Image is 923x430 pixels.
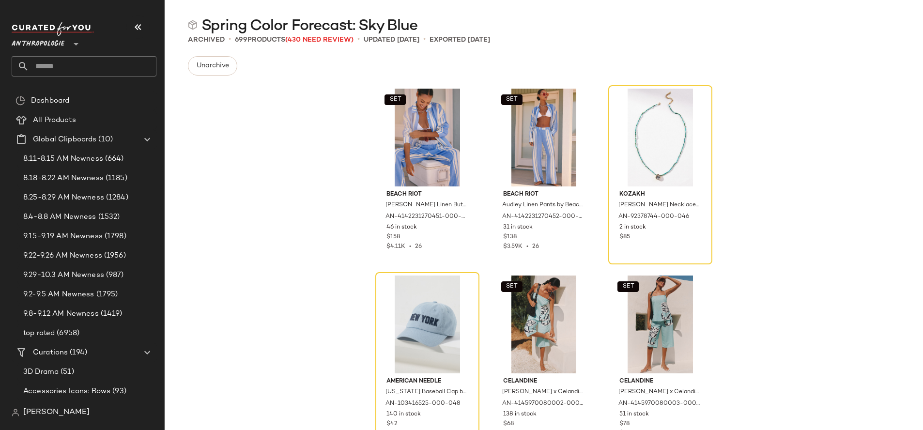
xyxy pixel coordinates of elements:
span: 8.25-8.29 AM Newness [23,192,104,203]
span: 31 in stock [503,223,533,232]
span: SET [506,283,518,290]
span: [US_STATE] Baseball Cap by American Needle in Blue, Women's, Cotton at Anthropologie [385,388,467,397]
span: 9.15-9.19 AM Newness [23,231,103,242]
span: • [357,34,360,46]
span: [PERSON_NAME] x Celandine Linen Blend Capri Pants in Blue, Women's, Size: XS, Linen/Viscose at An... [618,388,700,397]
span: Beach Riot [386,190,468,199]
span: Celandine [619,377,701,386]
span: Archived [188,35,225,45]
span: AN-4145970080002-000-049 [502,399,584,408]
span: Spring Color Forecast: Sky Blue [201,16,417,36]
span: $68 [503,420,514,429]
img: 4142231270451_049_b [379,89,476,186]
img: 4142231270452_049_b [495,89,593,186]
span: top rated [23,328,55,339]
span: Audley Linen Pants by Beach Riot in Blue, Women's, Size: Large at Anthropologie [502,201,584,210]
button: SET [501,94,523,105]
span: $138 [503,233,517,242]
span: SET [506,96,518,103]
img: cfy_white_logo.C9jOOHJF.svg [12,22,94,36]
span: [PERSON_NAME] Necklace by Kozakh in Blue, Women's, Gold at Anthropologie [618,201,700,210]
span: $3.59K [503,244,523,250]
div: Products [235,35,354,45]
button: Unarchive [188,56,237,76]
span: 9.8-9.12 AM Newness [23,308,99,320]
span: $85 [619,233,630,242]
img: svg%3e [12,409,19,416]
span: • [405,244,415,250]
span: (194) [68,347,87,358]
span: AN-4142231270451-000-049 [385,213,467,221]
span: SET [622,283,634,290]
span: (51) [59,367,74,378]
span: • [229,34,231,46]
span: All Products [33,115,76,126]
img: 92378744_046_b [612,89,709,186]
span: Curations [33,347,68,358]
span: $78 [619,420,630,429]
span: [PERSON_NAME] Linen Buttondown Top by Beach Riot in Blue, Women's, Size: Medium at Anthropologie [385,201,467,210]
span: 9.29-10.3 AM Newness [23,270,104,281]
span: AN-4145970080003-000-049 [618,399,700,408]
span: AN-92378744-000-046 [618,213,689,221]
span: 140 in stock [386,410,421,419]
span: $42 [386,420,398,429]
span: Anthropologie [12,33,64,50]
span: [PERSON_NAME] [23,407,90,418]
span: 51 in stock [619,410,649,419]
span: Kozakh [619,190,701,199]
span: Unarchive [196,62,229,70]
span: AN-103416525-000-048 [385,399,461,408]
span: 26 [415,244,422,250]
button: SET [617,281,639,292]
img: svg%3e [15,96,25,106]
span: (1532) [96,212,120,223]
img: 4145970080002_049_b [495,276,593,373]
span: 26 [532,244,539,250]
span: 8.4-8.8 AM Newness [23,212,96,223]
span: Dashboard [31,95,69,107]
span: • [523,244,532,250]
span: 9.22-9.26 AM Newness [23,250,102,261]
span: (1795) [94,289,118,300]
span: (1284) [104,192,128,203]
p: Exported [DATE] [430,35,490,45]
img: 103416525_048_b [379,276,476,373]
span: 8.18-8.22 AM Newness [23,173,104,184]
span: Global Clipboards [33,134,96,145]
button: SET [501,281,523,292]
span: Celandine [503,377,585,386]
span: 3D Drama [23,367,59,378]
span: [PERSON_NAME] x Celandine Linen Blend Strapless Top in Blue, Women's, Size: 2XS, Linen/Viscose at... [502,388,584,397]
span: $158 [386,233,400,242]
span: (6958) [55,328,79,339]
span: (430 Need Review) [285,36,354,44]
span: AN-4142231270452-000-049 [502,213,584,221]
span: (664) [103,154,124,165]
span: SET [389,96,401,103]
span: 2 in stock [619,223,646,232]
span: (1798) [103,231,126,242]
button: SET [385,94,406,105]
img: 4145970080003_049_b [612,276,709,373]
span: 46 in stock [386,223,417,232]
span: American Needle [386,377,468,386]
span: (10) [96,134,113,145]
span: $4.11K [386,244,405,250]
span: (1956) [102,250,126,261]
span: 138 in stock [503,410,537,419]
span: • [423,34,426,46]
p: updated [DATE] [364,35,419,45]
span: 9.2-9.5 AM Newness [23,289,94,300]
span: 8.11-8.15 AM Newness [23,154,103,165]
span: (1419) [99,308,123,320]
span: Beach Riot [503,190,585,199]
span: Accessories Icons: Bows [23,386,110,397]
span: (987) [104,270,124,281]
span: 699 [235,36,247,44]
img: svg%3e [188,20,198,30]
span: (93) [110,386,126,397]
span: (1185) [104,173,127,184]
